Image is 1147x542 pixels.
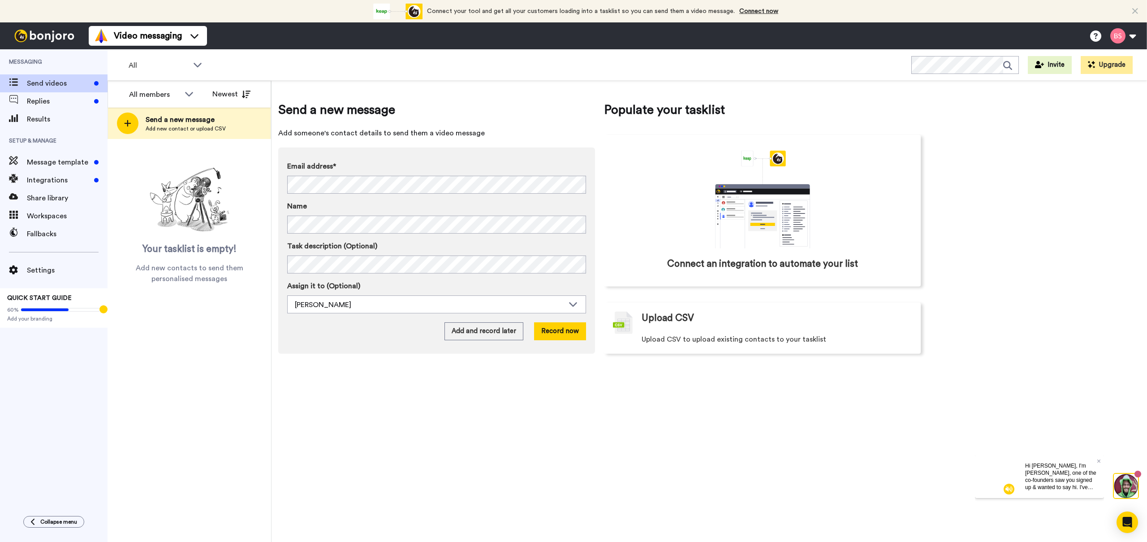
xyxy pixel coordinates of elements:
button: Newest [206,85,257,103]
button: Invite [1028,56,1072,74]
span: All [129,60,189,71]
img: 3183ab3e-59ed-45f6-af1c-10226f767056-1659068401.jpg [1,2,25,26]
span: Connect your tool and get all your customers loading into a tasklist so you can send them a video... [427,8,735,14]
span: Fallbacks [27,229,108,239]
button: Collapse menu [23,516,84,528]
span: Add someone's contact details to send them a video message [278,128,595,139]
span: Results [27,114,108,125]
span: QUICK START GUIDE [7,295,72,301]
span: Populate your tasklist [604,101,921,119]
label: Email address* [287,161,586,172]
button: Add and record later [444,322,523,340]
span: Settings [27,265,108,276]
img: bj-logo-header-white.svg [11,30,78,42]
button: Upgrade [1081,56,1133,74]
span: Replies [27,96,91,107]
div: Open Intercom Messenger [1117,512,1138,533]
div: Tooltip anchor [99,305,108,313]
div: [PERSON_NAME] [295,299,564,310]
span: Send a new message [278,101,595,119]
span: 60% [7,306,19,313]
label: Task description (Optional) [287,241,586,251]
span: Name [287,201,307,212]
div: All members [129,89,180,100]
div: animation [373,4,423,19]
span: Add new contacts to send them personalised messages [121,263,258,284]
span: Upload CSV [642,312,694,325]
a: Connect now [739,8,778,14]
label: Assign it to (Optional) [287,281,586,291]
span: Send a new message [146,114,226,125]
span: Add your branding [7,315,100,322]
span: Message template [27,157,91,168]
span: Send videos [27,78,91,89]
span: Hi [PERSON_NAME], I'm [PERSON_NAME], one of the co-founders saw you signed up & wanted to say hi.... [50,8,121,78]
span: Workspaces [27,211,108,221]
span: Your tasklist is empty! [142,243,237,256]
img: csv-grey.png [613,312,633,334]
span: Add new contact or upload CSV [146,125,226,132]
span: Collapse menu [40,518,77,525]
span: Integrations [27,175,91,186]
img: ready-set-action.png [145,164,234,236]
span: Video messaging [114,30,182,42]
span: Share library [27,193,108,204]
div: animation [695,151,830,248]
span: Upload CSV to upload existing contacts to your tasklist [642,334,826,345]
img: vm-color.svg [94,29,108,43]
button: Record now [534,322,586,340]
img: mute-white.svg [29,29,39,39]
span: Connect an integration to automate your list [667,257,858,271]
